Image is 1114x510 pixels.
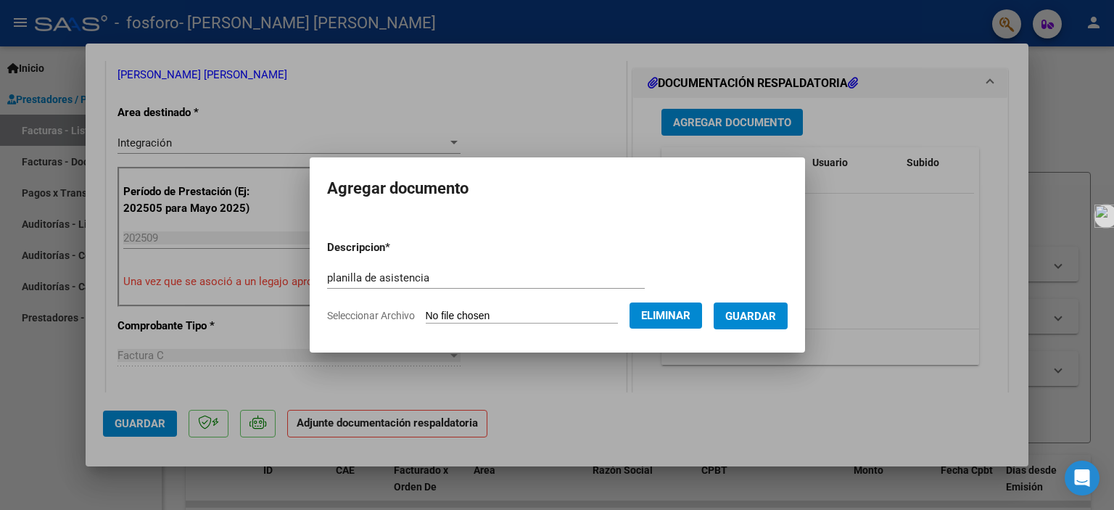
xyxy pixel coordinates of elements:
[641,309,690,322] span: Eliminar
[725,310,776,323] span: Guardar
[1065,461,1099,495] div: Open Intercom Messenger
[327,175,788,202] h2: Agregar documento
[327,310,415,321] span: Seleccionar Archivo
[630,303,702,329] button: Eliminar
[327,239,466,256] p: Descripcion
[714,303,788,329] button: Guardar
